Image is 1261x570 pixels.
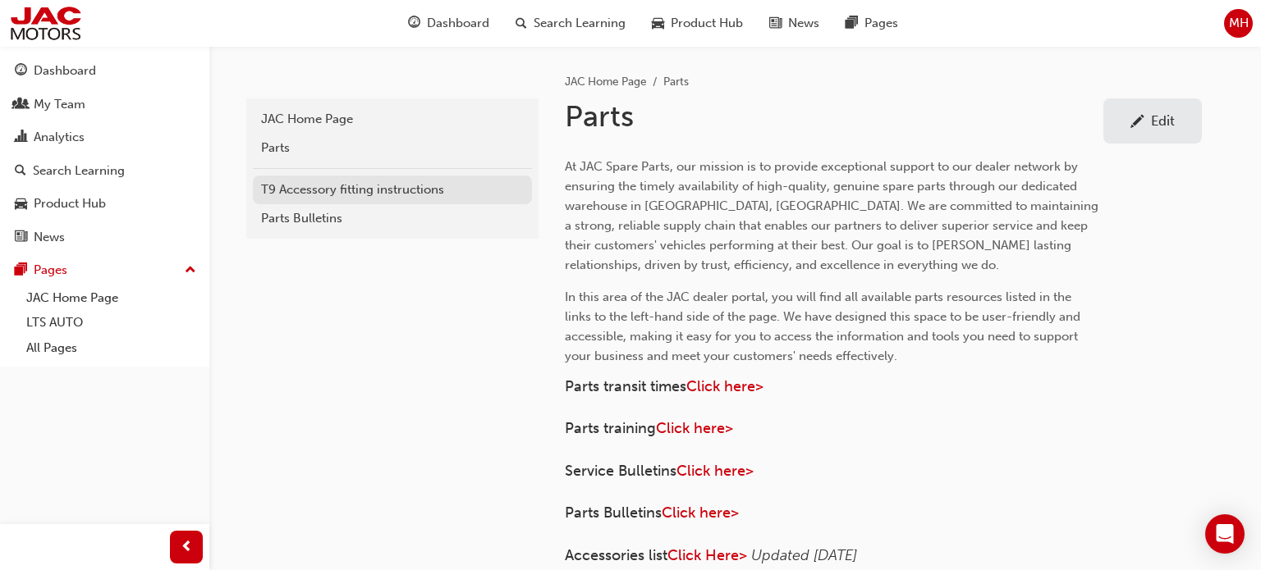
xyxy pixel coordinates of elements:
[652,13,664,34] span: car-icon
[15,64,27,79] span: guage-icon
[565,377,686,395] span: Parts transit times
[253,204,532,233] a: Parts Bulletins
[756,7,832,40] a: news-iconNews
[395,7,502,40] a: guage-iconDashboard
[656,419,733,437] a: Click here>
[671,14,743,33] span: Product Hub
[565,546,667,564] span: Accessories list
[667,546,747,564] a: Click Here>
[20,285,203,311] a: JAC Home Page
[261,139,524,157] div: Parts
[565,75,647,89] a: JAC Home Page
[516,13,527,34] span: search-icon
[261,209,524,228] div: Parts Bulletins
[565,290,1084,363] span: In this area of the JAC dealer portal, you will find all available parts resources listed in the ...
[565,98,1103,135] h1: Parts
[1229,14,1249,33] span: MH
[8,5,83,42] img: jac-portal
[7,255,203,285] button: Pages
[565,419,656,437] span: Parts training
[181,537,193,558] span: prev-icon
[676,462,754,480] a: Click here>
[15,130,27,145] span: chart-icon
[7,189,203,219] a: Product Hub
[20,310,203,335] a: LTS AUTO
[185,260,196,281] span: up-icon
[832,7,911,40] a: pages-iconPages
[34,261,67,280] div: Pages
[7,56,203,86] a: Dashboard
[565,504,662,522] span: Parts Bulletins
[846,13,858,34] span: pages-icon
[565,159,1102,272] span: At JAC Spare Parts, our mission is to provide exceptional support to our dealer network by ensuri...
[34,95,85,114] div: My Team
[15,164,26,179] span: search-icon
[7,89,203,120] a: My Team
[253,105,532,134] a: JAC Home Page
[261,110,524,129] div: JAC Home Page
[662,504,739,522] a: Click here>
[408,13,420,34] span: guage-icon
[34,228,65,247] div: News
[7,52,203,255] button: DashboardMy TeamAnalyticsSearch LearningProduct HubNews
[534,14,626,33] span: Search Learning
[34,128,85,147] div: Analytics
[261,180,524,199] div: T9 Accessory fitting instructions
[769,13,782,34] span: news-icon
[253,134,532,162] a: Parts
[751,546,857,564] span: Updated [DATE]
[34,194,106,213] div: Product Hub
[788,14,819,33] span: News
[7,122,203,153] a: Analytics
[663,73,689,92] li: Parts
[33,162,125,180] div: Search Learning
[1130,115,1144,131] span: pencil-icon
[34,62,96,80] div: Dashboard
[1151,112,1175,129] div: Edit
[1103,98,1202,144] a: Edit
[7,222,203,253] a: News
[15,263,27,278] span: pages-icon
[253,176,532,204] a: T9 Accessory fitting instructions
[864,14,898,33] span: Pages
[20,335,203,361] a: All Pages
[1205,514,1245,554] div: Open Intercom Messenger
[502,7,639,40] a: search-iconSearch Learning
[639,7,756,40] a: car-iconProduct Hub
[427,14,489,33] span: Dashboard
[7,156,203,186] a: Search Learning
[15,197,27,212] span: car-icon
[686,377,763,395] a: Click here>
[1224,9,1253,38] button: MH
[565,462,676,480] span: Service Bulletins
[15,230,27,245] span: news-icon
[15,98,27,112] span: people-icon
